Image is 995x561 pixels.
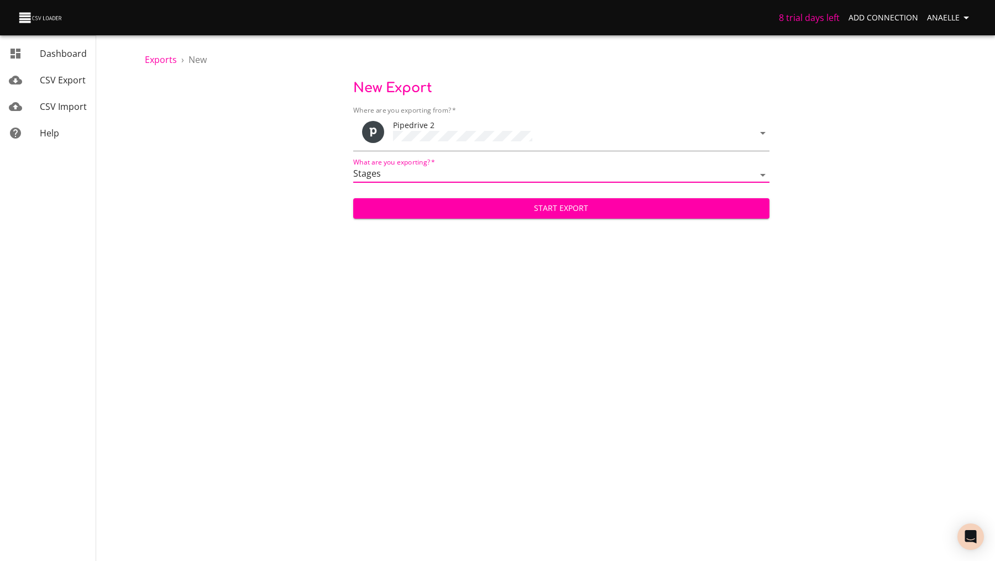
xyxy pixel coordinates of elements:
div: Tool [362,121,384,143]
a: Add Connection [844,8,923,28]
span: Anaelle [927,11,973,25]
a: Exports [145,54,177,66]
div: Open Intercom Messenger [957,523,984,550]
span: New Export [353,81,432,96]
label: Where are you exporting from? [353,107,456,114]
span: Pipedrive 2 [393,120,434,130]
div: ToolPipedrive 2 [353,115,769,151]
img: Pipedrive [362,121,384,143]
span: Help [40,127,59,139]
span: Dashboard [40,47,87,60]
img: CSV Loader [18,10,64,25]
span: Start Export [362,202,761,215]
button: Start Export [353,198,769,219]
button: Anaelle [923,8,977,28]
span: CSV Export [40,74,86,86]
h6: 8 trial days left [779,10,840,25]
span: New [188,54,207,66]
li: › [181,53,184,66]
label: What are you exporting? [353,159,435,166]
span: CSV Import [40,100,87,113]
span: Add Connection [849,11,918,25]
